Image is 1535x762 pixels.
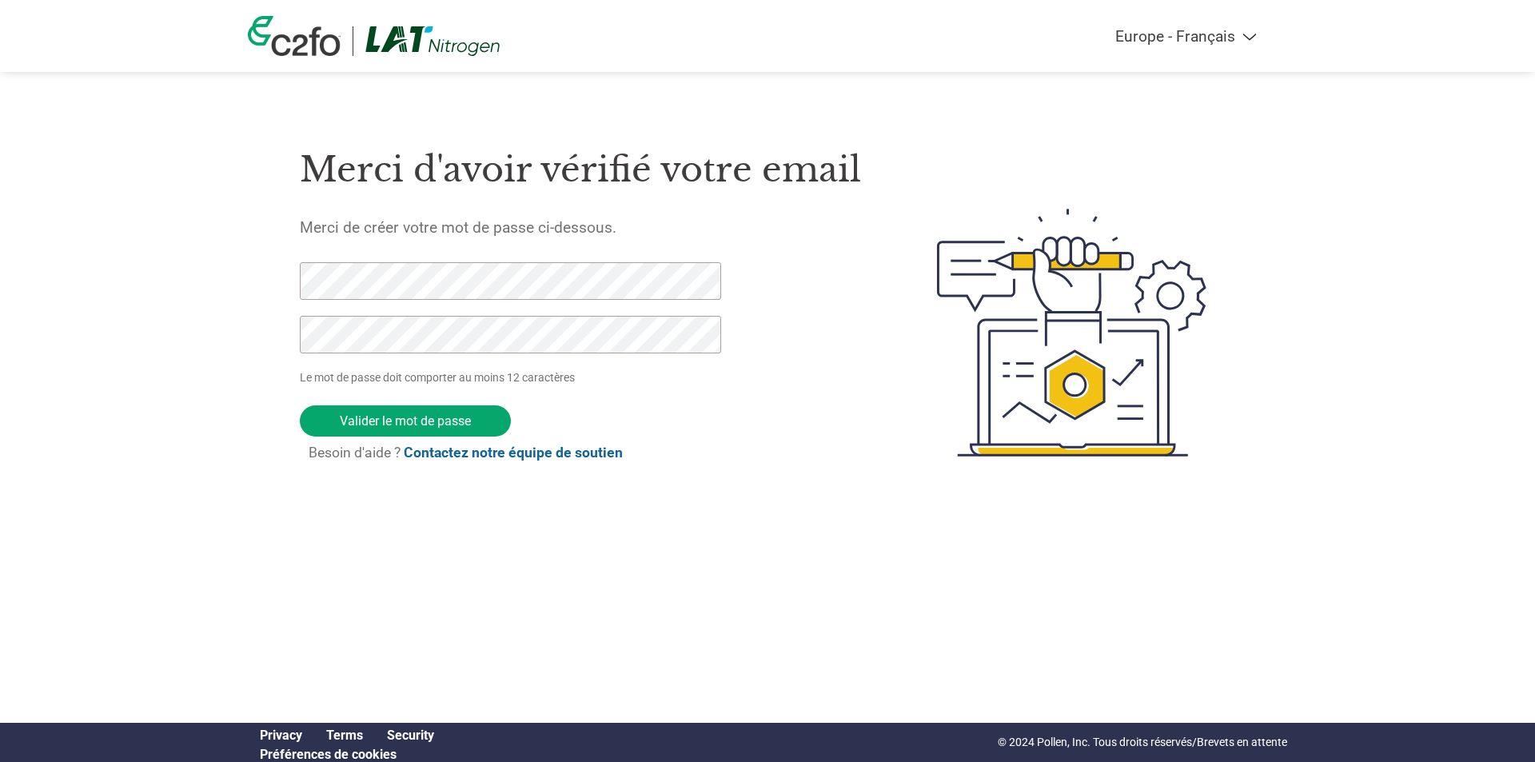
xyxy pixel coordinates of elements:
a: Contactez notre équipe de soutien [404,445,623,461]
a: Cookie Preferences, opens a dedicated popup modal window [260,747,397,762]
input: Valider le mot de passe [300,405,511,437]
h5: Merci de créer votre mot de passe ci-dessous. [300,218,861,237]
h1: Merci d'avoir vérifié votre email [300,144,861,196]
p: Le mot de passe doit comporter au moins 12 caractères [300,369,727,386]
img: c2fo logo [248,16,341,56]
div: Open Cookie Preferences Modal [248,747,446,762]
span: Besoin d'aide ? [309,445,623,461]
a: Security [387,728,434,743]
img: create-password [908,121,1236,545]
a: Privacy [260,728,302,743]
p: © 2024 Pollen, Inc. Tous droits réservés/Brevets en attente [998,734,1287,751]
a: Terms [326,728,363,743]
img: LAT Nitrogen [365,26,500,56]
